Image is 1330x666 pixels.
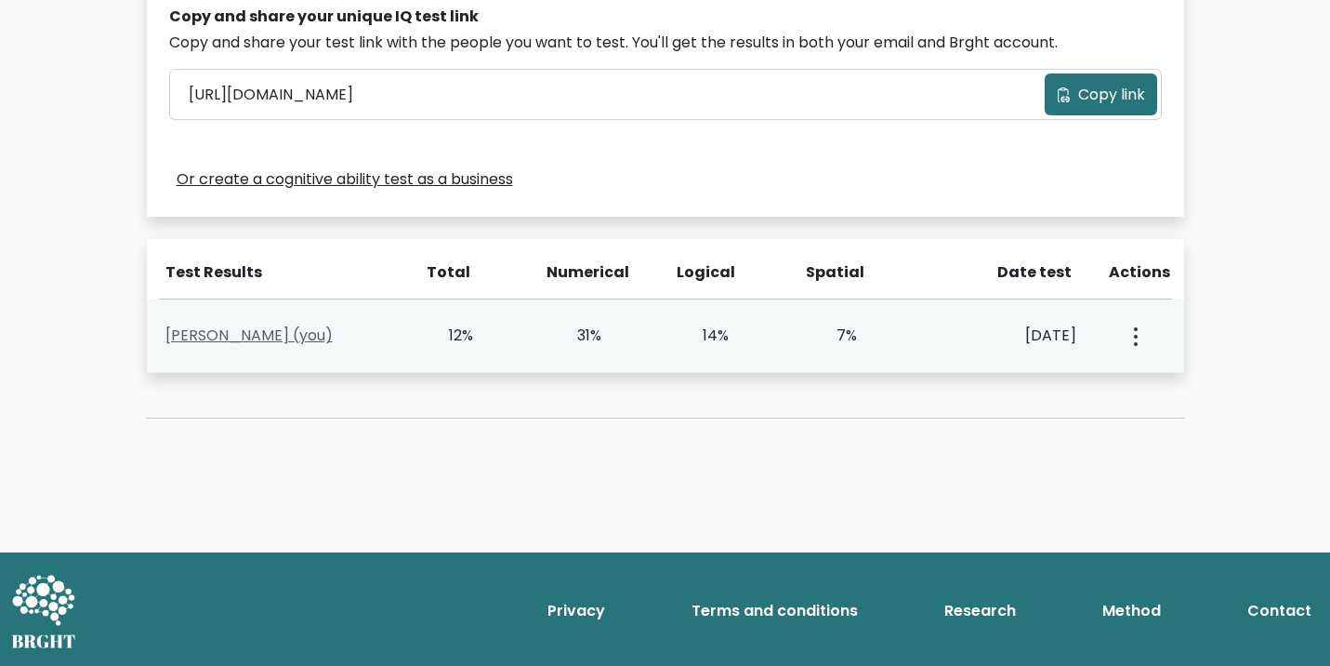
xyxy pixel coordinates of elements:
[421,325,474,347] div: 12%
[932,325,1076,347] div: [DATE]
[177,168,513,191] a: Or create a cognitive ability test as a business
[936,261,1086,284] div: Date test
[169,32,1162,54] div: Copy and share your test link with the people you want to test. You'll get the results in both yo...
[1240,593,1319,630] a: Contact
[165,325,333,346] a: [PERSON_NAME] (you)
[165,261,395,284] div: Test Results
[684,593,865,630] a: Terms and conditions
[546,261,600,284] div: Numerical
[677,261,731,284] div: Logical
[806,261,860,284] div: Spatial
[417,261,471,284] div: Total
[1045,73,1157,115] button: Copy link
[548,325,601,347] div: 31%
[1095,593,1168,630] a: Method
[804,325,857,347] div: 7%
[540,593,612,630] a: Privacy
[1078,84,1145,106] span: Copy link
[1109,261,1173,284] div: Actions
[677,325,730,347] div: 14%
[169,6,1162,28] div: Copy and share your unique IQ test link
[937,593,1023,630] a: Research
